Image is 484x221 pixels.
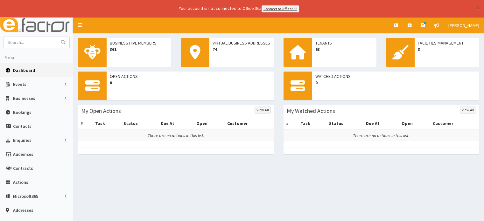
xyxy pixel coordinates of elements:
[81,108,121,114] h3: My Open Actions
[13,207,33,213] span: Addresses
[399,118,430,129] th: Open
[13,165,33,171] span: Contracts
[4,37,57,48] input: Search...
[110,40,168,46] span: Business Hive Members
[315,73,476,79] span: Watched Actions
[13,109,32,115] span: Bookings
[53,5,425,12] div: Your account is not connected to Office 365
[418,46,476,52] span: 3
[353,133,410,138] i: There are no actions in this list.
[315,46,374,52] span: 63
[460,107,476,114] a: View All
[255,107,271,114] a: View All
[110,73,271,79] span: Open Actions
[13,137,32,143] span: Enquiries
[121,118,158,129] th: Status
[13,151,33,157] span: Audiences
[326,118,363,129] th: Status
[148,133,204,138] i: There are no actions in this list.
[213,46,271,52] span: 74
[284,118,298,129] th: #
[448,23,479,28] span: [PERSON_NAME]
[418,40,476,46] span: Facilities Management
[213,40,271,46] span: Virtual Business Addresses
[225,118,274,129] th: Customer
[444,17,484,33] a: [PERSON_NAME]
[13,95,35,101] span: Businesses
[13,179,28,185] span: Actions
[287,108,335,114] h3: My Watched Actions
[315,79,476,86] span: 0
[315,40,374,46] span: Tenants
[78,118,93,129] th: #
[13,81,26,87] span: Events
[93,118,121,129] th: Task
[110,79,271,86] span: 0
[262,5,299,12] a: Connect to Office365
[13,123,32,129] span: Contacts
[110,46,168,52] span: 361
[194,118,225,129] th: Open
[298,118,326,129] th: Task
[13,67,35,73] span: Dashboard
[13,193,38,199] span: Microsoft365
[430,118,479,129] th: Customer
[476,4,479,11] button: ×
[158,118,194,129] th: Due At
[363,118,399,129] th: Due At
